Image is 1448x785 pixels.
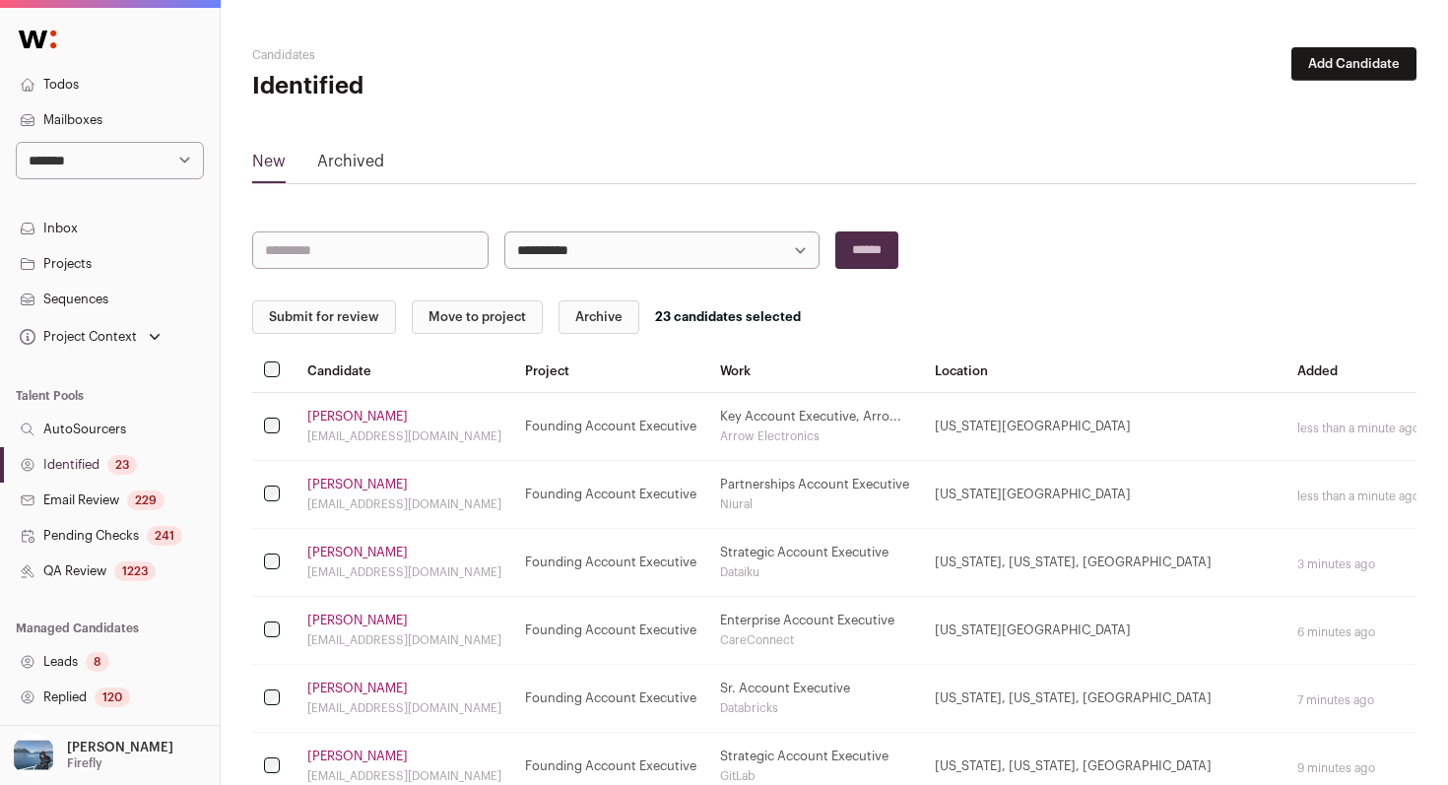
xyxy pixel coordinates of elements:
[708,529,923,597] td: Strategic Account Executive
[8,20,67,59] img: Wellfound
[307,613,408,628] a: [PERSON_NAME]
[307,632,501,648] div: [EMAIL_ADDRESS][DOMAIN_NAME]
[307,428,501,444] div: [EMAIL_ADDRESS][DOMAIN_NAME]
[1285,350,1431,393] th: Added
[513,461,708,529] td: Founding Account Executive
[708,665,923,733] td: Sr. Account Executive
[252,71,640,102] h1: Identified
[412,300,543,334] button: Move to project
[307,768,501,784] div: [EMAIL_ADDRESS][DOMAIN_NAME]
[1297,556,1419,572] div: 3 minutes ago
[513,529,708,597] td: Founding Account Executive
[317,150,384,181] a: Archived
[307,545,408,560] a: [PERSON_NAME]
[923,529,1285,597] td: [US_STATE], [US_STATE], [GEOGRAPHIC_DATA]
[720,428,911,444] div: Arrow Electronics
[252,150,286,181] a: New
[8,734,177,777] button: Open dropdown
[127,491,165,510] div: 229
[252,300,396,334] button: Submit for review
[12,734,55,777] img: 17109629-medium_jpg
[67,740,173,755] p: [PERSON_NAME]
[720,564,911,580] div: Dataiku
[147,526,182,546] div: 241
[708,461,923,529] td: Partnerships Account Executive
[296,350,513,393] th: Candidate
[923,597,1285,665] td: [US_STATE][GEOGRAPHIC_DATA]
[655,309,801,325] div: 23 candidates selected
[513,597,708,665] td: Founding Account Executive
[1291,47,1416,81] button: Add Candidate
[307,749,408,764] a: [PERSON_NAME]
[923,350,1285,393] th: Location
[720,700,911,716] div: Databricks
[95,687,130,707] div: 120
[307,564,501,580] div: [EMAIL_ADDRESS][DOMAIN_NAME]
[86,652,109,672] div: 8
[720,496,911,512] div: Niural
[923,665,1285,733] td: [US_STATE], [US_STATE], [GEOGRAPHIC_DATA]
[513,665,708,733] td: Founding Account Executive
[513,350,708,393] th: Project
[107,455,137,475] div: 23
[307,496,501,512] div: [EMAIL_ADDRESS][DOMAIN_NAME]
[1297,421,1419,436] div: less than a minute ago
[1297,760,1419,776] div: 9 minutes ago
[16,323,165,351] button: Open dropdown
[307,409,408,425] a: [PERSON_NAME]
[114,561,156,581] div: 1223
[307,477,408,492] a: [PERSON_NAME]
[513,393,708,461] td: Founding Account Executive
[1297,624,1419,640] div: 6 minutes ago
[923,461,1285,529] td: [US_STATE][GEOGRAPHIC_DATA]
[307,700,501,716] div: [EMAIL_ADDRESS][DOMAIN_NAME]
[307,681,408,696] a: [PERSON_NAME]
[708,597,923,665] td: Enterprise Account Executive
[720,768,911,784] div: GitLab
[923,393,1285,461] td: [US_STATE][GEOGRAPHIC_DATA]
[1297,489,1419,504] div: less than a minute ago
[1297,692,1419,708] div: 7 minutes ago
[252,47,640,63] h2: Candidates
[708,350,923,393] th: Work
[708,393,923,461] td: Key Account Executive, Arro...
[67,755,102,771] p: Firefly
[16,329,137,345] div: Project Context
[559,300,639,334] button: Archive
[720,632,911,648] div: CareConnect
